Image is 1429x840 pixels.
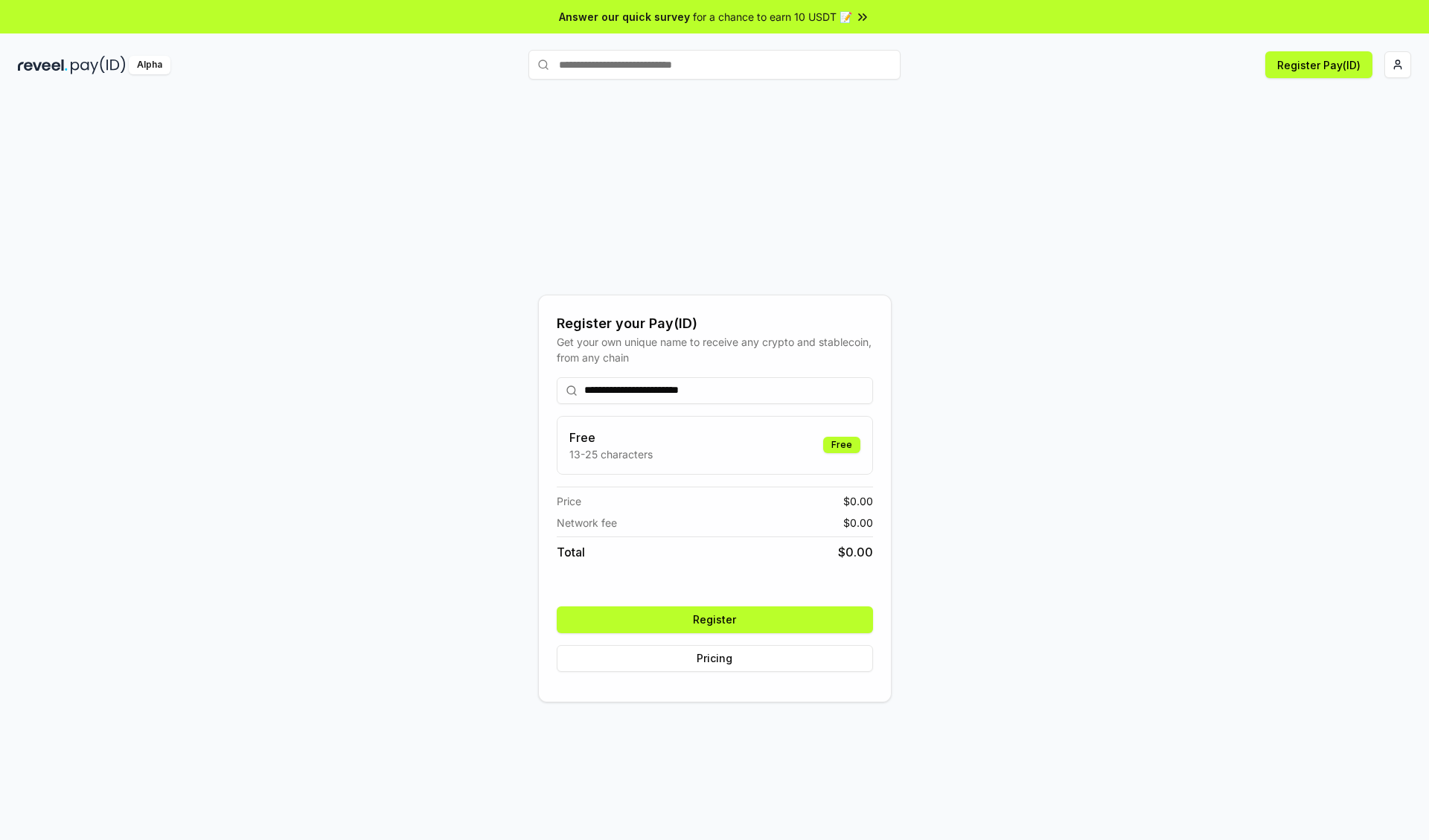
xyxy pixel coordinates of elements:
[557,493,581,509] span: Price
[557,515,617,530] span: Network fee
[559,9,690,25] span: Answer our quick survey
[569,446,653,462] p: 13-25 characters
[838,543,873,561] span: $ 0.00
[557,334,873,365] div: Get your own unique name to receive any crypto and stablecoin, from any chain
[18,56,68,74] img: reveel_dark
[1265,51,1372,78] button: Register Pay(ID)
[843,515,873,530] span: $ 0.00
[71,56,126,74] img: pay_id
[693,9,852,25] span: for a chance to earn 10 USDT 📝
[843,493,873,509] span: $ 0.00
[557,543,585,561] span: Total
[569,429,653,446] h3: Free
[557,645,873,672] button: Pricing
[129,56,170,74] div: Alpha
[557,313,873,334] div: Register your Pay(ID)
[823,437,860,453] div: Free
[557,606,873,633] button: Register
